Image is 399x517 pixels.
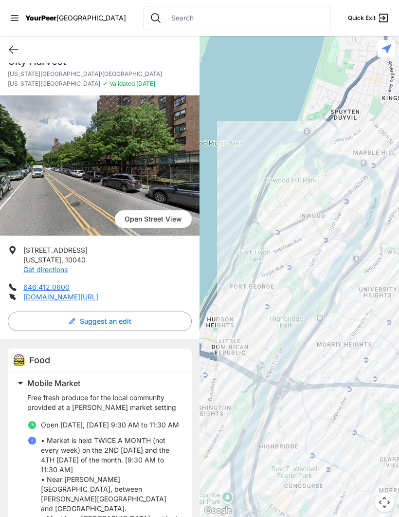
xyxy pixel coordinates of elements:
img: Google [202,504,234,517]
span: Validated [109,80,135,87]
span: 10040 [65,256,86,264]
button: Map camera controls [375,493,394,512]
span: YourPeer [25,14,56,22]
a: Get directions [23,265,68,274]
span: [DATE] [135,80,155,87]
a: Open this area in Google Maps (opens a new window) [202,504,234,517]
input: Search [165,13,324,23]
span: [US_STATE] [23,256,61,264]
span: [STREET_ADDRESS] [23,246,88,254]
p: [US_STATE][GEOGRAPHIC_DATA]/[GEOGRAPHIC_DATA] [8,70,192,78]
a: 646.412.0600 [23,283,70,291]
span: Mobile Market [27,378,80,388]
span: Quick Exit [348,14,376,22]
p: Free fresh produce for the local community provided at a [PERSON_NAME] market setting [27,393,180,412]
a: [DOMAIN_NAME][URL] [23,293,98,301]
a: YourPeer[GEOGRAPHIC_DATA] [25,15,126,21]
span: ✓ [102,80,108,88]
span: Suggest an edit [80,316,131,326]
span: [US_STATE][GEOGRAPHIC_DATA] [8,80,100,88]
span: Open Street View [115,210,192,228]
button: Suggest an edit [8,312,192,331]
a: Quick Exit [348,12,389,24]
span: Food [29,355,50,365]
span: [GEOGRAPHIC_DATA] [56,14,126,22]
span: Open [DATE], [DATE] 9:30 AM to 11:30 AM [41,421,179,429]
span: , [61,256,63,264]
